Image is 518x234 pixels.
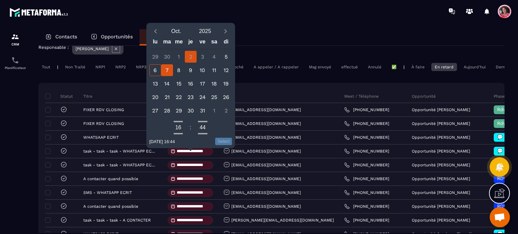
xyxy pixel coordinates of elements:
a: schedulerschedulerPlanificateur [2,51,29,75]
p: FIXER RDV CLOSING [83,121,124,126]
div: 7 [161,64,173,76]
a: [PHONE_NUMBER] [344,148,389,154]
p: Opportunité [PERSON_NAME] [412,163,470,167]
div: 25 [208,91,220,103]
div: 30 [161,51,173,63]
div: sa [208,37,220,49]
div: En retard [431,63,457,71]
div: 4 [208,51,220,63]
a: [PHONE_NUMBER] [344,190,389,195]
p: Planificateur [2,66,29,70]
button: Open months overlay [162,25,191,37]
p: Opportunité [PERSON_NAME] [412,107,470,112]
div: me [173,37,185,49]
div: 29 [173,105,185,116]
div: 20 [149,91,161,103]
a: Tâches [140,29,180,45]
a: [PHONE_NUMBER] [344,107,389,112]
a: [PHONE_NUMBER] [344,162,389,168]
button: Select [215,138,232,145]
p: task - task - task - A CONTACTER [83,218,151,223]
div: 15 [173,78,185,90]
p: Opportunité [PERSON_NAME] [412,135,470,140]
p: Opportunité [PERSON_NAME] [412,121,470,126]
p: Opportunité [PERSON_NAME] [412,218,470,223]
button: Increment hours [174,120,183,123]
a: formationformationCRM [2,28,29,51]
p: Contacts [55,34,77,40]
div: ✅ [388,63,400,71]
div: ma [161,37,173,49]
div: 1 [173,51,185,63]
p: | [57,65,58,69]
div: 29 [149,51,161,63]
div: di [220,37,232,49]
p: Responsable : [38,45,69,50]
div: Msg envoyé [306,63,335,71]
a: [PHONE_NUMBER] [344,176,389,181]
div: Ouvrir le chat [490,207,510,227]
a: [PHONE_NUMBER] [344,121,389,126]
a: [PHONE_NUMBER] [344,218,389,223]
div: 11 [208,64,220,76]
div: 18 [208,78,220,90]
p: WHATSAAP ECRIT [83,135,119,140]
p: A contacter quand possible [83,176,138,181]
p: Opportunité [PERSON_NAME] [412,190,470,195]
div: 14 [161,78,173,90]
p: Statut [47,94,73,99]
div: 22 [173,91,185,103]
div: 27 [149,105,161,116]
div: NRP3 [133,63,150,71]
div: effectué [338,63,361,71]
div: 2 [185,51,197,63]
div: 02/10/2025 16:44 [149,139,175,144]
button: Open minutes overlay [198,123,207,132]
p: Opportunité [412,94,436,99]
div: À faire [408,63,428,71]
div: 16 [185,78,197,90]
p: SMS - WHATSAPP ECRIT [83,190,132,195]
div: ve [197,37,208,49]
p: [PERSON_NAME] [76,46,109,51]
button: Open hours overlay [174,123,183,132]
div: A appeler / A rappeler [250,63,302,71]
img: logo [9,6,70,19]
button: Previous month [149,27,162,36]
button: Decrement hours [174,132,183,135]
div: 24 [197,91,208,103]
div: 12 [220,64,232,76]
a: Opportunités [84,29,140,45]
div: Aujourd'hui [460,63,489,71]
div: 3 [197,51,208,63]
div: lu [149,37,161,49]
div: 2 [220,105,232,116]
div: 17 [197,78,208,90]
div: 10 [197,64,208,76]
img: scheduler [11,56,19,64]
div: 13 [149,78,161,90]
div: Non Traité [62,63,89,71]
p: Opportunité [PERSON_NAME] [412,176,470,181]
p: FIXER RDV CLOSING [83,107,124,112]
p: Opportunité [PERSON_NAME] [412,204,470,209]
div: Calendar days [149,51,232,116]
div: Annulé [365,63,385,71]
div: 9 [185,64,197,76]
p: CRM [2,42,29,46]
div: 1 [208,105,220,116]
div: Demain [492,63,514,71]
p: | [403,65,405,69]
p: Opportunités [101,34,133,40]
div: 21 [161,91,173,103]
div: 19 [220,78,232,90]
div: 23 [185,91,197,103]
p: task - task - task - WHATSAPP ECRIT [83,163,155,167]
div: : [186,125,195,131]
div: NRP2 [112,63,129,71]
div: je [185,37,197,49]
div: 28 [161,105,173,116]
p: A contacter quand possible [83,204,138,209]
div: 5 [220,51,232,63]
a: [PHONE_NUMBER] [344,135,389,140]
